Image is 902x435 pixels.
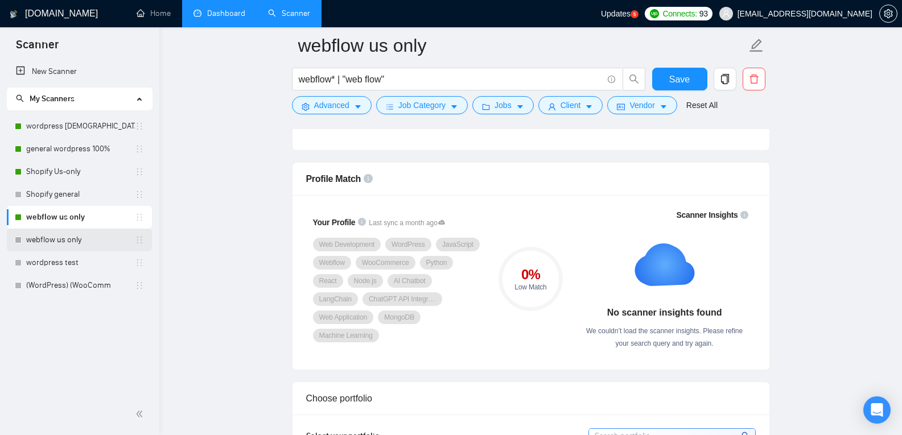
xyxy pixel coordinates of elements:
[362,258,409,267] span: WooCommerce
[364,174,373,183] span: info-circle
[7,36,68,60] span: Scanner
[538,96,603,114] button: userClientcaret-down
[358,218,366,226] span: info-circle
[499,284,563,291] div: Low Match
[495,99,512,111] span: Jobs
[319,295,352,304] span: LangChain
[585,102,593,111] span: caret-down
[660,102,668,111] span: caret-down
[586,327,743,347] span: We couldn’t load the scanner insights. Please refine your search query and try again.
[314,99,349,111] span: Advanced
[16,94,75,103] span: My Scanners
[607,308,722,317] strong: No scanner insights found
[652,68,707,90] button: Save
[561,99,581,111] span: Client
[386,102,394,111] span: bars
[319,240,375,249] span: Web Development
[319,276,337,285] span: React
[135,235,144,245] span: holder
[369,218,445,229] span: Last sync a month ago
[699,7,708,20] span: 93
[743,68,765,90] button: delete
[369,295,436,304] span: ChatGPT API Integration
[135,213,144,222] span: holder
[16,94,24,102] span: search
[26,251,135,274] a: wordpress test
[7,274,152,297] li: (WordPress) (WooComm
[7,160,152,183] li: Shopify Us-only
[743,74,765,84] span: delete
[384,313,414,322] span: MongoDB
[193,9,245,18] a: dashboardDashboard
[472,96,534,114] button: folderJobscaret-down
[879,9,897,18] a: setting
[740,211,748,219] span: info-circle
[662,7,697,20] span: Connects:
[16,60,143,83] a: New Scanner
[299,72,603,86] input: Search Freelance Jobs...
[354,102,362,111] span: caret-down
[26,229,135,251] a: webflow us only
[268,9,310,18] a: searchScanner
[392,240,425,249] span: WordPress
[879,5,897,23] button: setting
[607,96,677,114] button: idcardVendorcaret-down
[306,174,361,184] span: Profile Match
[319,258,345,267] span: Webflow
[7,251,152,274] li: wordpress test
[319,313,368,322] span: Web Application
[450,102,458,111] span: caret-down
[354,276,377,285] span: Node.js
[686,99,718,111] a: Reset All
[135,122,144,131] span: holder
[623,68,645,90] button: search
[617,102,625,111] span: idcard
[650,9,659,18] img: upwork-logo.png
[7,60,152,83] li: New Scanner
[482,102,490,111] span: folder
[137,9,171,18] a: homeHome
[669,72,690,86] span: Save
[30,94,75,103] span: My Scanners
[306,382,756,415] div: Choose portfolio
[135,258,144,267] span: holder
[319,331,373,340] span: Machine Learning
[722,10,730,18] span: user
[135,281,144,290] span: holder
[631,10,639,18] a: 5
[394,276,426,285] span: AI Chatbot
[7,229,152,251] li: webflow us only
[26,115,135,138] a: wordpress [DEMOGRAPHIC_DATA]-only 100%
[499,268,563,281] div: 0 %
[7,138,152,160] li: general wordpress 100%
[135,167,144,176] span: holder
[135,144,144,154] span: holder
[548,102,556,111] span: user
[298,31,747,60] input: Scanner name...
[398,99,446,111] span: Job Category
[302,102,310,111] span: setting
[676,211,738,219] span: Scanner Insights
[623,74,645,84] span: search
[135,408,147,420] span: double-left
[7,206,152,229] li: webflow us only
[633,12,636,17] text: 5
[749,38,764,53] span: edit
[601,9,631,18] span: Updates
[292,96,372,114] button: settingAdvancedcaret-down
[10,5,18,23] img: logo
[26,138,135,160] a: general wordpress 100%
[26,160,135,183] a: Shopify Us-only
[7,183,152,206] li: Shopify general
[629,99,654,111] span: Vendor
[516,102,524,111] span: caret-down
[863,396,891,424] div: Open Intercom Messenger
[313,218,356,227] span: Your Profile
[26,183,135,206] a: Shopify general
[608,76,615,83] span: info-circle
[26,206,135,229] a: webflow us only
[714,68,736,90] button: copy
[26,274,135,297] a: (WordPress) (WooComm
[442,240,473,249] span: JavaScript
